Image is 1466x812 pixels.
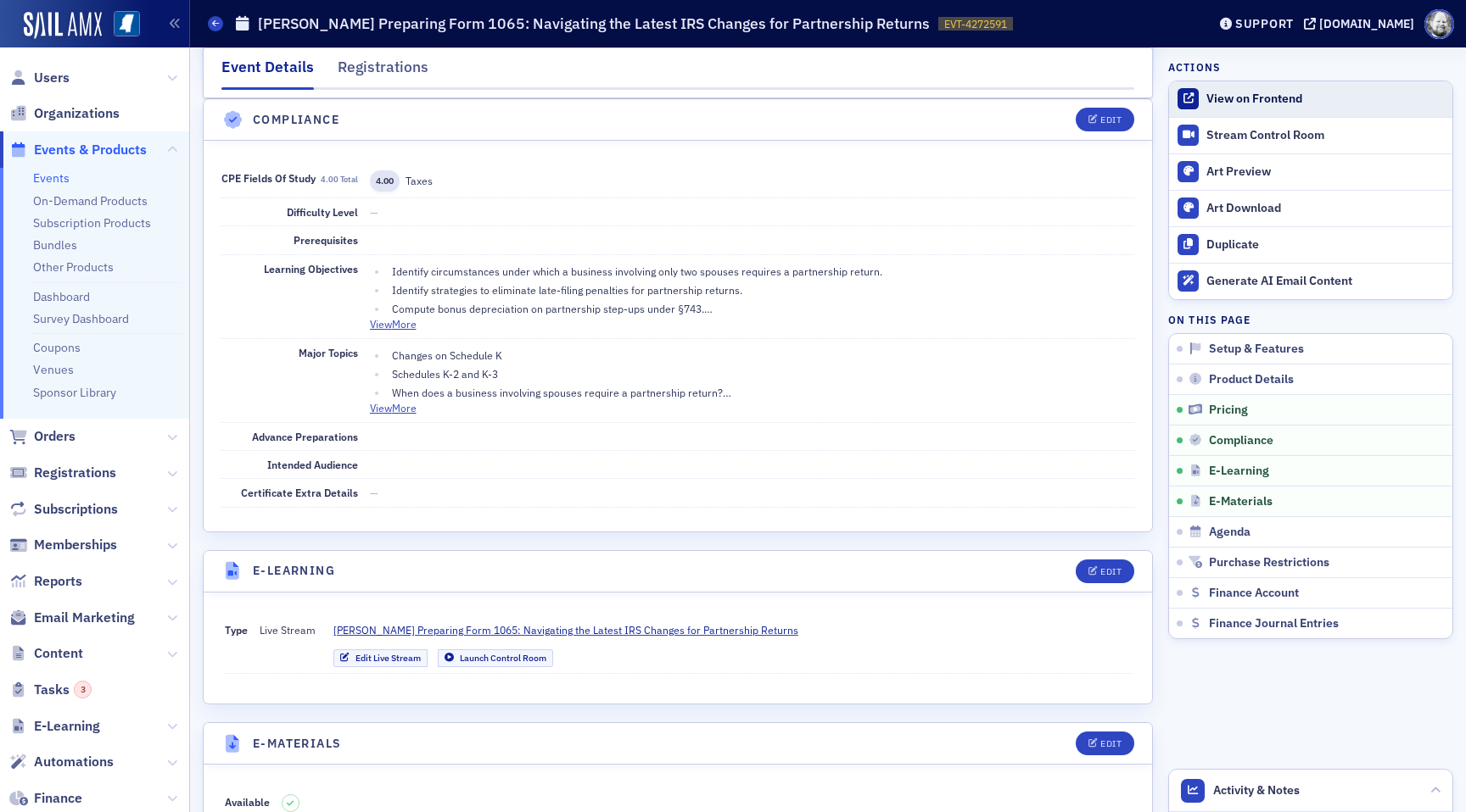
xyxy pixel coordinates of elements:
[1076,559,1134,583] button: Edit
[34,536,117,554] span: Memberships
[34,141,147,159] span: Events & Products
[1100,115,1122,125] div: Edit
[33,289,90,304] a: Dashboard
[114,11,140,37] img: SailAMX
[333,622,798,637] span: [PERSON_NAME] Preparing Form 1065: Navigating the Latest IRS Changes for Partnership Returns
[9,500,118,519] a: Subscriptions
[1209,433,1273,448] span: Compliance
[9,789,82,808] a: Finance
[34,104,120,123] span: Organizations
[388,366,1135,381] li: Schedules K-2 and K-3
[1235,16,1294,31] div: Support
[34,644,83,663] span: Content
[33,311,129,326] a: Survey Dashboard
[388,348,1135,363] li: Changes on Schedule K
[221,56,314,90] div: Event Details
[9,104,120,123] a: Organizations
[9,572,82,591] a: Reports
[1206,274,1444,289] div: Generate AI Email Content
[34,500,118,519] span: Subscriptions
[388,301,1135,316] li: Compute bonus depreciation on partnership step-ups under §743.
[1076,108,1134,131] button: Edit
[9,681,92,699] a: Tasks3
[253,562,335,580] h4: E-Learning
[333,622,811,637] a: [PERSON_NAME] Preparing Form 1065: Navigating the Latest IRS Changes for Partnership Returns
[267,458,358,471] span: Intended Audience
[253,111,339,129] h4: Compliance
[1209,525,1251,540] span: Agenda
[1206,128,1444,143] div: Stream Control Room
[370,316,417,331] button: ViewMore
[338,56,428,87] div: Registrations
[34,69,70,87] span: Users
[388,385,1135,400] li: When does a business involving spouses require a partnership return?
[33,237,77,253] a: Bundles
[1206,237,1444,253] div: Duplicate
[1209,403,1248,418] span: Pricing
[370,205,378,219] span: —
[33,170,70,186] a: Events
[1168,312,1453,327] h4: On this page
[33,362,74,377] a: Venues
[33,193,148,209] a: On-Demand Products
[33,215,151,231] a: Subscription Products
[241,486,358,499] span: Certificate Extra Details
[260,622,316,667] span: Live Stream
[1209,494,1273,509] span: E-Materials
[34,681,92,699] span: Tasks
[1209,342,1304,357] span: Setup & Features
[74,681,92,698] div: 3
[253,735,341,753] h4: E-Materials
[33,385,116,400] a: Sponsor Library
[1209,555,1329,570] span: Purchase Restrictions
[1168,59,1221,75] h4: Actions
[1213,781,1300,799] span: Activity & Notes
[1169,81,1452,117] a: View on Frontend
[1319,16,1414,31] div: [DOMAIN_NAME]
[225,623,248,637] span: Type
[1209,372,1294,387] span: Product Details
[333,649,428,667] a: Edit Live Stream
[370,486,378,499] span: —
[34,789,82,808] span: Finance
[24,12,102,39] img: SailAMX
[34,427,76,446] span: Orders
[225,795,270,809] span: Available
[33,340,81,355] a: Coupons
[34,464,116,482] span: Registrations
[299,346,358,359] span: Major Topics
[1169,190,1452,226] a: Art Download
[1206,164,1444,180] div: Art Preview
[221,171,357,185] span: CPE Fields of Study
[1206,92,1444,107] div: View on Frontend
[1209,616,1339,631] span: Finance Journal Entries
[1304,18,1420,30] button: [DOMAIN_NAME]
[252,430,358,443] span: Advance Preparations
[9,644,83,663] a: Content
[264,262,358,275] span: Learning Objectives
[9,464,116,482] a: Registrations
[9,427,76,446] a: Orders
[1169,153,1452,190] a: Art Preview
[34,717,100,736] span: E-Learning
[9,141,147,159] a: Events & Products
[34,572,82,591] span: Reports
[9,717,100,736] a: E-Learning
[1209,586,1299,601] span: Finance Account
[388,264,1135,279] li: Identify circumstances under which a business involving only two spouses requires a partnership r...
[1169,226,1452,263] button: Duplicate
[438,649,553,667] a: Launch Control Room
[9,536,117,554] a: Memberships
[944,17,1007,31] span: EVT-4272591
[102,11,140,40] a: View Homepage
[388,282,1135,298] li: Identify strategies to eliminate late-filing penalties for partnership returns.
[287,205,358,219] span: Difficulty Level
[1100,567,1122,576] div: Edit
[1206,201,1444,216] div: Art Download
[258,14,930,34] h1: [PERSON_NAME] Preparing Form 1065: Navigating the Latest IRS Changes for Partnership Returns
[9,609,135,627] a: Email Marketing
[1424,9,1454,39] span: Profile
[9,69,70,87] a: Users
[370,170,400,192] span: 4.00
